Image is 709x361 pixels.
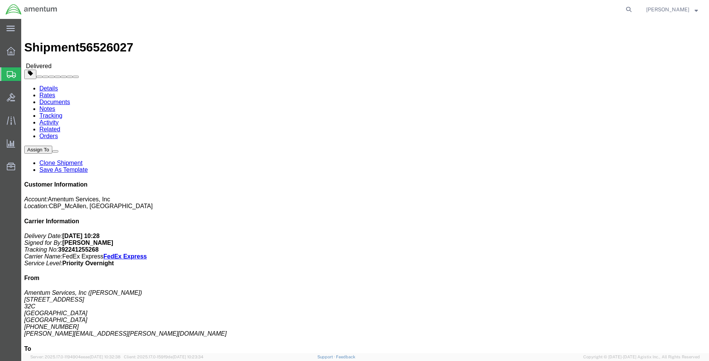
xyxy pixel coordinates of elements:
iframe: FS Legacy Container [21,19,709,353]
span: [DATE] 10:23:34 [173,355,203,359]
span: [DATE] 10:32:38 [90,355,120,359]
img: logo [5,4,58,15]
span: Rigoberto Magallan [646,5,689,14]
span: Copyright © [DATE]-[DATE] Agistix Inc., All Rights Reserved [583,354,700,360]
span: Client: 2025.17.0-159f9de [124,355,203,359]
button: [PERSON_NAME] [646,5,698,14]
a: Feedback [336,355,355,359]
span: Server: 2025.17.0-1194904eeae [30,355,120,359]
a: Support [317,355,336,359]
